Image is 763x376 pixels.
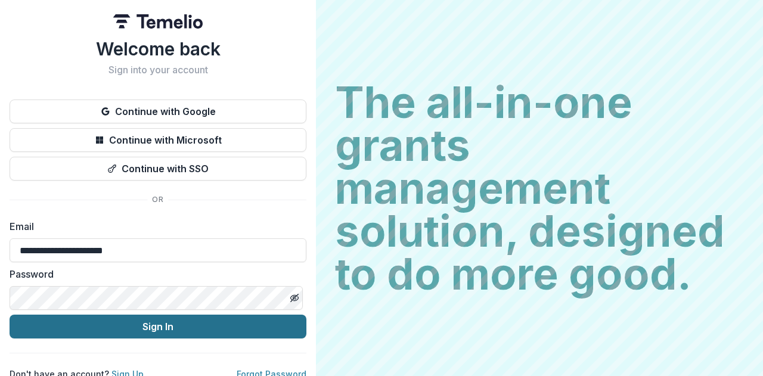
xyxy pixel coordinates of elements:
[10,100,306,123] button: Continue with Google
[285,288,304,307] button: Toggle password visibility
[10,157,306,181] button: Continue with SSO
[113,14,203,29] img: Temelio
[10,64,306,76] h2: Sign into your account
[10,219,299,234] label: Email
[10,38,306,60] h1: Welcome back
[10,128,306,152] button: Continue with Microsoft
[10,267,299,281] label: Password
[10,315,306,338] button: Sign In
